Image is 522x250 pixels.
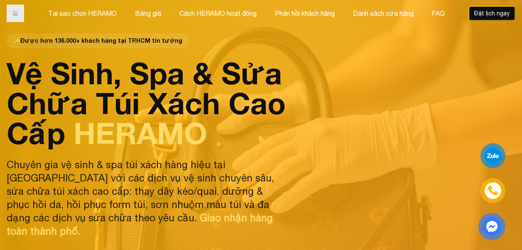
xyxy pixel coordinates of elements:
button: Bảng giá [132,8,164,19]
span: star [13,37,20,45]
button: Cách HERAMO hoạt động [177,8,259,19]
button: Phản hồi khách hàng [272,8,337,19]
button: Danh sách cửa hàng [350,8,416,19]
img: phone-icon [488,185,498,196]
button: Tại sao chọn HERAMO [46,8,119,19]
span: HERAMO [74,115,207,151]
button: Đặt lịch ngay [468,6,515,21]
h1: Vệ Sinh, Spa & Sửa Chữa Túi Xách Cao Cấp [7,58,286,148]
p: Chuyên gia vệ sinh & spa túi xách hàng hiệu tại [GEOGRAPHIC_DATA] với các dịch vụ vệ sinh chuyên ... [7,158,286,238]
span: Được hơn 136.000+ khách hàng tại TP.HCM tin tưởng [7,33,189,48]
a: phone-icon [481,179,505,203]
button: FAQ [429,8,447,19]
